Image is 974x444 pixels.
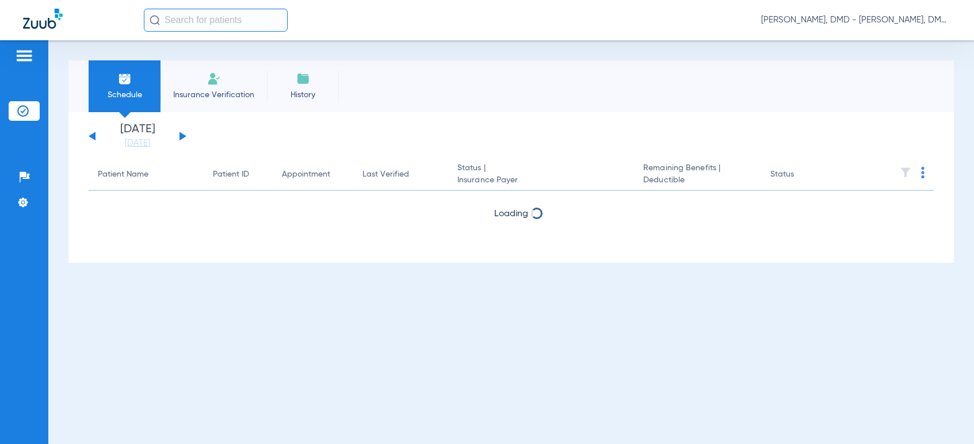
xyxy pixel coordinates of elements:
[150,15,160,25] img: Search Icon
[362,169,409,181] div: Last Verified
[362,169,439,181] div: Last Verified
[213,169,249,181] div: Patient ID
[761,159,839,191] th: Status
[900,167,911,178] img: filter.svg
[98,169,194,181] div: Patient Name
[169,89,258,101] span: Insurance Verification
[921,167,925,178] img: group-dot-blue.svg
[213,169,263,181] div: Patient ID
[643,174,751,186] span: Deductible
[98,169,148,181] div: Patient Name
[207,72,221,86] img: Manual Insurance Verification
[457,174,625,186] span: Insurance Payer
[103,137,172,149] a: [DATE]
[97,89,152,101] span: Schedule
[282,169,344,181] div: Appointment
[282,169,330,181] div: Appointment
[144,9,288,32] input: Search for patients
[118,72,132,86] img: Schedule
[634,159,761,191] th: Remaining Benefits |
[448,159,634,191] th: Status |
[103,124,172,149] li: [DATE]
[15,49,33,63] img: hamburger-icon
[296,72,310,86] img: History
[494,240,528,249] span: Loading
[494,209,528,219] span: Loading
[761,14,951,26] span: [PERSON_NAME], DMD - [PERSON_NAME], DMD
[23,9,63,29] img: Zuub Logo
[276,89,330,101] span: History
